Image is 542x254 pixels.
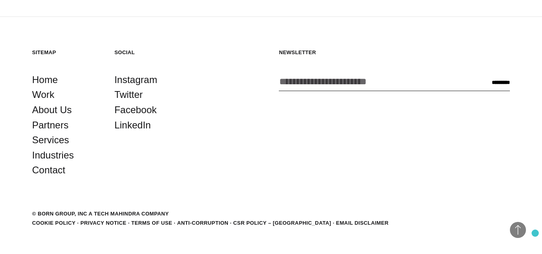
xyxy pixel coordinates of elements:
a: Industries [32,148,74,163]
a: Email Disclaimer [336,220,389,226]
a: LinkedIn [114,118,151,133]
a: Cookie Policy [32,220,75,226]
div: © BORN GROUP, INC A Tech Mahindra Company [32,210,169,218]
h5: Sitemap [32,49,98,56]
a: Services [32,132,69,148]
a: CSR POLICY – [GEOGRAPHIC_DATA] [233,220,331,226]
a: Privacy Notice [80,220,126,226]
a: Contact [32,163,65,178]
a: Partners [32,118,69,133]
a: Work [32,87,55,102]
a: Anti-Corruption [177,220,228,226]
h5: Social [114,49,181,56]
a: Facebook [114,102,156,118]
a: Home [32,72,58,87]
a: Terms of Use [131,220,172,226]
button: Back to Top [510,222,526,238]
a: About Us [32,102,72,118]
a: Instagram [114,72,157,87]
h5: Newsletter [279,49,510,56]
a: Twitter [114,87,143,102]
